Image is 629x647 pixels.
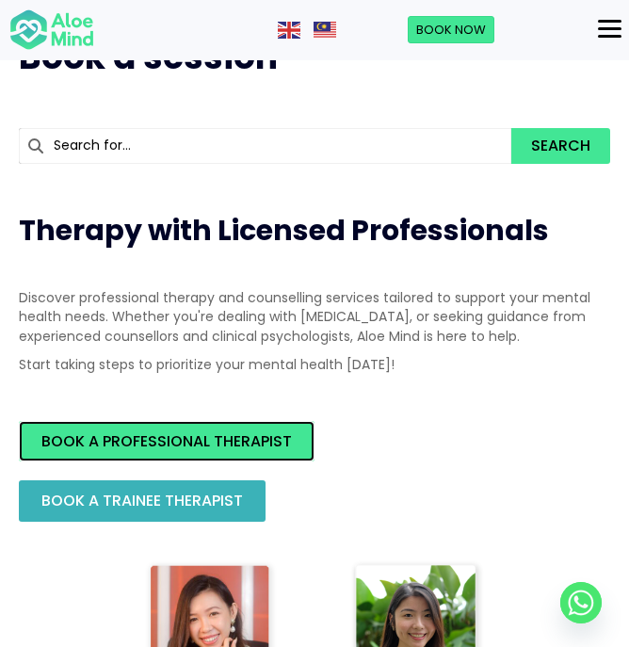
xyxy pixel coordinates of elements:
[560,582,602,623] a: Whatsapp
[278,22,300,39] img: en
[278,20,302,39] a: English
[314,20,338,39] a: Malay
[590,13,629,45] button: Menu
[314,22,336,39] img: ms
[19,288,610,346] p: Discover professional therapy and counselling services tailored to support your mental health nee...
[41,430,292,452] span: BOOK A PROFESSIONAL THERAPIST
[19,128,511,164] input: Search for...
[19,421,314,461] a: BOOK A PROFESSIONAL THERAPIST
[19,355,610,374] p: Start taking steps to prioritize your mental health [DATE]!
[41,490,243,511] span: BOOK A TRAINEE THERAPIST
[511,128,610,164] button: Search
[19,210,549,251] span: Therapy with Licensed Professionals
[416,21,486,39] span: Book Now
[9,8,94,52] img: Aloe mind Logo
[19,33,278,81] span: Book a session
[408,16,494,44] a: Book Now
[19,480,266,521] a: BOOK A TRAINEE THERAPIST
